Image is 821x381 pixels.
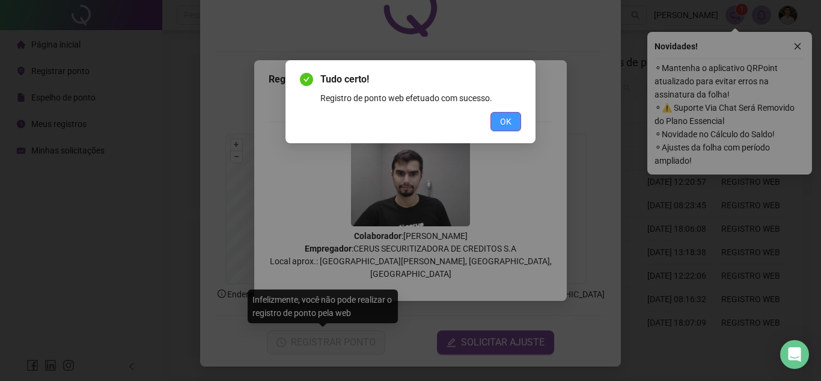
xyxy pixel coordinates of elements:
span: OK [500,115,511,128]
div: Open Intercom Messenger [780,340,809,369]
div: Registro de ponto web efetuado com sucesso. [320,91,521,105]
span: Tudo certo! [320,72,521,87]
span: check-circle [300,73,313,86]
button: OK [490,112,521,131]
